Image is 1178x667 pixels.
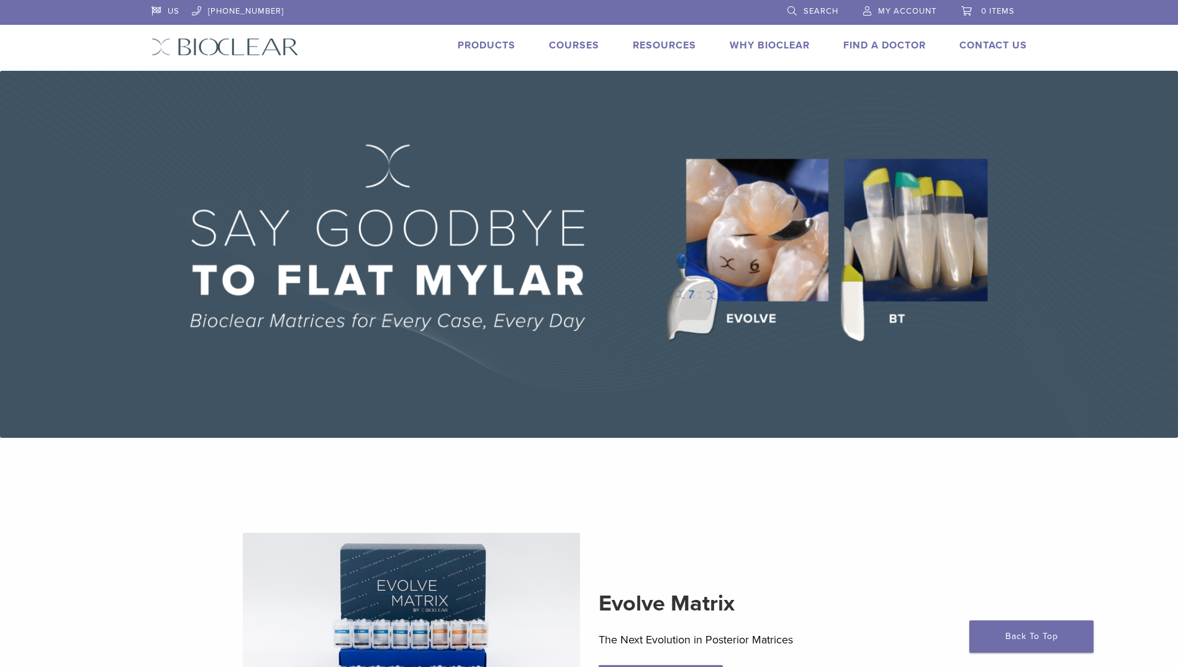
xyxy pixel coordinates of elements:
a: Resources [633,39,696,52]
a: Why Bioclear [730,39,810,52]
a: Back To Top [969,620,1094,653]
span: Search [804,6,838,16]
a: Courses [549,39,599,52]
a: Find A Doctor [843,39,926,52]
span: 0 items [981,6,1015,16]
a: Products [458,39,515,52]
p: The Next Evolution in Posterior Matrices [599,630,936,649]
h2: Evolve Matrix [599,589,936,619]
img: Bioclear [152,38,299,56]
span: My Account [878,6,936,16]
a: Contact Us [959,39,1027,52]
